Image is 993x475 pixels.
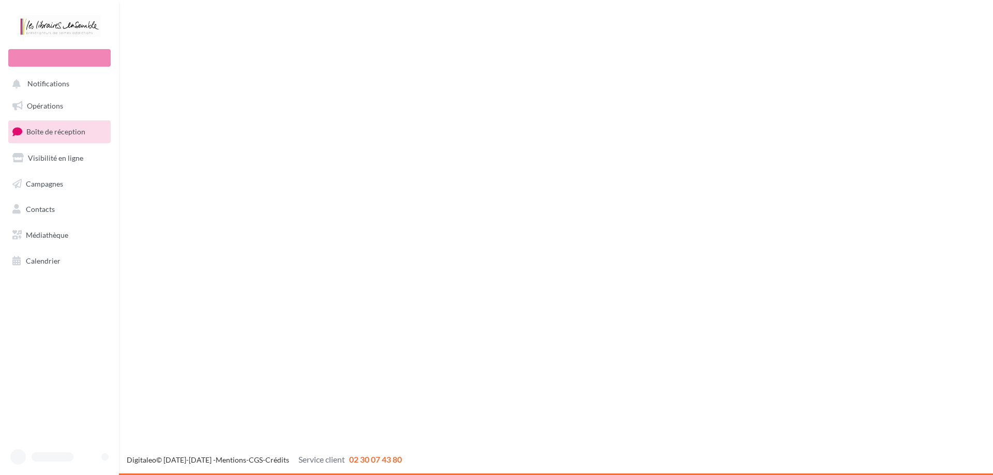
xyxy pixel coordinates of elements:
a: Crédits [265,455,289,464]
a: Boîte de réception [6,120,113,143]
a: Campagnes [6,173,113,195]
a: Digitaleo [127,455,156,464]
span: 02 30 07 43 80 [349,454,402,464]
a: CGS [249,455,263,464]
a: Mentions [216,455,246,464]
div: Nouvelle campagne [8,49,111,67]
span: Contacts [26,205,55,213]
a: Calendrier [6,250,113,272]
span: Service client [298,454,345,464]
span: Visibilité en ligne [28,154,83,162]
span: © [DATE]-[DATE] - - - [127,455,402,464]
span: Notifications [27,80,69,88]
a: Visibilité en ligne [6,147,113,169]
a: Médiathèque [6,224,113,246]
span: Campagnes [26,179,63,188]
span: Calendrier [26,256,61,265]
a: Contacts [6,198,113,220]
span: Médiathèque [26,231,68,239]
span: Boîte de réception [26,127,85,136]
a: Opérations [6,95,113,117]
span: Opérations [27,101,63,110]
